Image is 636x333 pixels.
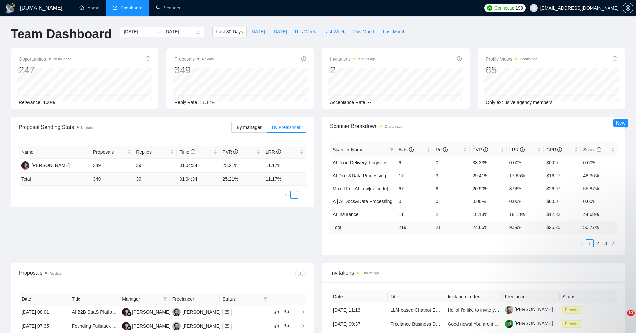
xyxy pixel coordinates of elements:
td: 48.36% [581,169,617,182]
span: By Freelancer [272,125,301,130]
li: 2 [594,239,602,247]
a: SS[PERSON_NAME] [122,309,170,314]
td: 18.18% [470,208,506,221]
div: [PERSON_NAME] [132,322,170,330]
span: Score [583,147,601,152]
span: info-circle [613,56,617,61]
th: Date [19,293,69,305]
td: 6 [433,182,470,195]
span: Last Week [323,28,345,35]
th: Title [388,290,445,303]
button: Last Month [379,27,409,37]
span: 100% [43,100,55,105]
button: right [298,191,306,199]
div: [PERSON_NAME] [183,322,221,330]
td: 0 [433,195,470,208]
button: left [282,191,290,199]
li: 1 [586,239,594,247]
button: This Week [291,27,320,37]
span: swap-right [156,29,162,34]
iframe: To enrich screen reader interactions, please activate Accessibility in Grammarly extension settings [613,310,629,326]
td: 33.33% [470,156,506,169]
span: Status [222,295,261,303]
span: mail [225,324,229,328]
button: like [273,308,281,316]
span: Re [436,147,448,152]
img: VK [172,322,181,330]
li: Next Page [298,191,306,199]
li: 1 [290,191,298,199]
button: download [295,269,306,279]
span: left [580,241,584,245]
span: Dashboard [121,5,143,11]
th: Replies [133,146,177,159]
span: info-circle [233,149,238,154]
td: 55.87% [581,182,617,195]
td: 349 [90,159,133,173]
img: gigradar-bm.png [127,312,132,316]
span: A | AI Docs&Data Processing [333,199,392,204]
div: 349 [174,64,214,76]
a: VK[PERSON_NAME] [172,323,221,328]
a: [PERSON_NAME] [505,307,553,312]
td: 44.68% [581,208,617,221]
a: Pending [562,321,585,326]
a: LLM-based Chatbot Engineer (Python, AI/ML) [390,307,484,313]
span: dislike [284,309,289,315]
span: Reply Rate [174,100,197,105]
span: info-circle [409,147,414,152]
a: Mixed Full AI Low|no code|automations [333,186,413,191]
td: $26.97 [544,182,580,195]
td: 01:04:34 [177,173,220,186]
td: 21 [433,221,470,234]
td: 0 [396,195,433,208]
td: 219 [396,221,433,234]
td: Total [330,221,396,234]
td: 67 [396,182,433,195]
button: like [273,322,281,330]
th: Title [69,293,120,305]
span: right [295,310,305,314]
span: Proposals [174,55,214,63]
span: 190 [515,4,523,12]
input: End date [164,28,194,35]
div: [PERSON_NAME] [31,162,70,169]
button: setting [623,3,633,13]
td: 20.90% [470,182,506,195]
th: Name [19,146,90,159]
td: 11 [396,208,433,221]
th: Freelancer [503,290,560,303]
span: This Week [294,28,316,35]
span: info-circle [557,147,562,152]
span: Connects: [494,4,514,12]
td: $0.00 [544,195,580,208]
span: Profile Views [486,55,537,63]
td: 25.21 % [220,173,263,186]
td: 29.41% [470,169,506,182]
span: filter [390,148,394,152]
span: to [156,29,162,34]
td: [DATE] 08:01 [19,305,69,319]
span: mail [225,310,229,314]
img: VK [172,308,181,316]
td: 11.17% [263,159,306,173]
a: 3 [602,240,609,247]
button: dislike [283,322,291,330]
td: [DATE] 11:13 [330,303,388,317]
th: Proposals [90,146,133,159]
a: AI Insurance [333,212,359,217]
span: PVR [223,149,238,155]
span: filter [263,297,267,301]
a: VK[PERSON_NAME] [172,309,221,314]
span: -- [368,100,371,105]
td: 17 [396,169,433,182]
span: download [295,271,305,277]
span: user [531,6,536,10]
span: Replies [136,148,169,156]
td: Freelance Business Development Consultant – IT Outsourcing (Europe & US Market) [388,317,445,331]
img: SS [122,308,130,316]
button: [DATE] [247,27,269,37]
a: searchScanner [156,5,181,11]
a: 1 [291,191,298,198]
th: Date [330,290,388,303]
